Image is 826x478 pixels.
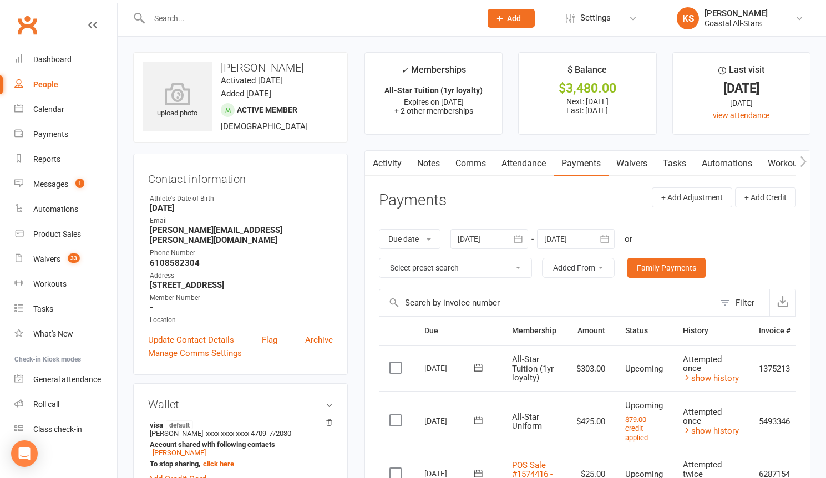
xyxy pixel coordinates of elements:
[148,169,333,185] h3: Contact information
[652,187,732,207] button: + Add Adjustment
[409,151,448,176] a: Notes
[14,367,117,392] a: General attendance kiosk mode
[33,180,68,189] div: Messages
[166,420,193,429] span: default
[148,347,242,360] a: Manage Comms Settings
[625,232,632,246] div: or
[512,354,554,383] span: All-Star Tuition (1yr loyalty)
[554,151,609,176] a: Payments
[14,392,117,417] a: Roll call
[566,317,615,345] th: Amount
[143,83,212,119] div: upload photo
[14,147,117,172] a: Reports
[148,419,333,470] li: [PERSON_NAME]
[424,412,475,429] div: [DATE]
[566,391,615,451] td: $425.00
[683,426,739,436] a: show history
[760,151,813,176] a: Workouts
[150,194,333,204] div: Athlete's Date of Birth
[33,130,68,139] div: Payments
[529,83,646,94] div: $3,480.00
[33,205,78,213] div: Automations
[153,449,206,457] a: [PERSON_NAME]
[512,412,542,431] span: All-Star Uniform
[203,460,234,468] a: click here
[494,151,554,176] a: Attendance
[33,375,101,384] div: General attendance
[14,272,117,297] a: Workouts
[148,333,234,347] a: Update Contact Details
[567,63,607,83] div: $ Balance
[713,111,769,120] a: view attendance
[705,18,768,28] div: Coastal All-Stars
[488,9,535,28] button: Add
[694,151,760,176] a: Automations
[150,248,333,258] div: Phone Number
[384,86,483,95] strong: All-Star Tuition (1yr loyalty)
[14,247,117,272] a: Waivers 33
[673,317,749,345] th: History
[14,122,117,147] a: Payments
[143,62,338,74] h3: [PERSON_NAME]
[705,8,768,18] div: [PERSON_NAME]
[655,151,694,176] a: Tasks
[718,63,764,83] div: Last visit
[146,11,473,26] input: Search...
[150,225,333,245] strong: [PERSON_NAME][EMAIL_ADDRESS][PERSON_NAME][DOMAIN_NAME]
[625,364,663,374] span: Upcoming
[33,80,58,89] div: People
[14,97,117,122] a: Calendar
[735,187,796,207] button: + Add Credit
[14,72,117,97] a: People
[33,425,82,434] div: Class check-in
[14,322,117,347] a: What's New
[683,97,800,109] div: [DATE]
[627,258,706,278] a: Family Payments
[11,440,38,467] div: Open Intercom Messenger
[401,65,408,75] i: ✓
[502,317,566,345] th: Membership
[148,398,333,410] h3: Wallet
[609,151,655,176] a: Waivers
[150,440,327,449] strong: Account shared with following contacts
[714,289,769,316] button: Filter
[221,89,271,99] time: Added [DATE]
[14,172,117,197] a: Messages 1
[683,83,800,94] div: [DATE]
[237,105,297,114] span: Active member
[33,155,60,164] div: Reports
[580,6,611,30] span: Settings
[150,258,333,268] strong: 6108582304
[33,255,60,263] div: Waivers
[33,55,72,64] div: Dashboard
[542,258,615,278] button: Added From
[14,197,117,222] a: Automations
[394,106,473,115] span: + 2 other memberships
[379,229,440,249] button: Due date
[150,216,333,226] div: Email
[150,302,333,312] strong: -
[615,317,673,345] th: Status
[749,345,800,392] td: 1375213
[150,460,327,468] strong: To stop sharing,
[14,297,117,322] a: Tasks
[736,296,754,309] div: Filter
[75,179,84,188] span: 1
[683,373,739,383] a: show history
[683,407,722,426] span: Attempted once
[414,317,502,345] th: Due
[401,63,466,83] div: Memberships
[529,97,646,115] p: Next: [DATE] Last: [DATE]
[749,391,800,451] td: 5493346
[33,400,59,409] div: Roll call
[566,345,615,392] td: $303.00
[625,415,663,443] button: $79.00 credit applied
[33,329,73,338] div: What's New
[305,333,333,347] a: Archive
[448,151,494,176] a: Comms
[150,293,333,303] div: Member Number
[33,105,64,114] div: Calendar
[424,359,475,377] div: [DATE]
[33,304,53,313] div: Tasks
[262,333,277,347] a: Flag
